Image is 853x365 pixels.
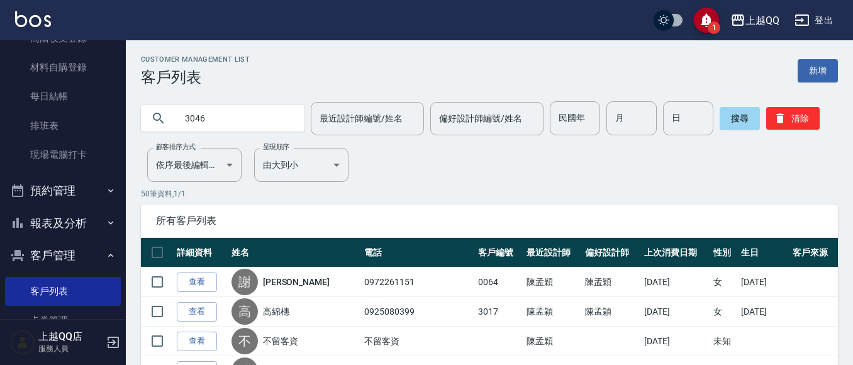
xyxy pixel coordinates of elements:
button: 登出 [789,9,838,32]
th: 最近設計師 [523,238,583,267]
button: 預約管理 [5,174,121,207]
a: 新增 [798,59,838,82]
input: 搜尋關鍵字 [176,101,294,135]
div: 依序最後編輯時間 [147,148,242,182]
img: Logo [15,11,51,27]
td: 陳孟穎 [523,267,583,297]
button: save [694,8,719,33]
p: 50 筆資料, 1 / 1 [141,188,838,199]
a: 每日結帳 [5,82,121,111]
h5: 上越QQ店 [38,330,103,343]
th: 客戶來源 [789,238,838,267]
td: 陳孟穎 [523,327,583,356]
a: 不留客資 [263,335,298,347]
td: 未知 [710,327,738,356]
a: 材料自購登錄 [5,53,121,82]
span: 1 [708,21,720,34]
button: 搜尋 [720,107,760,130]
td: [DATE] [641,297,710,327]
a: 客戶列表 [5,277,121,306]
td: 不留客資 [361,327,475,356]
a: 卡券管理 [5,306,121,335]
div: 高 [231,298,258,325]
td: [DATE] [738,297,789,327]
button: 報表及分析 [5,207,121,240]
th: 性別 [710,238,738,267]
td: [DATE] [641,327,710,356]
a: [PERSON_NAME] [263,276,330,288]
div: 由大到小 [254,148,348,182]
label: 顧客排序方式 [156,142,196,152]
td: 0972261151 [361,267,475,297]
label: 呈現順序 [263,142,289,152]
span: 所有客戶列表 [156,215,823,227]
div: 上越QQ [745,13,779,28]
div: 謝 [231,269,258,295]
th: 上次消費日期 [641,238,710,267]
td: 陳孟穎 [523,297,583,327]
button: 清除 [766,107,820,130]
td: 陳孟穎 [582,267,641,297]
th: 偏好設計師 [582,238,641,267]
button: 上越QQ [725,8,784,33]
td: 3017 [475,297,523,327]
th: 客戶編號 [475,238,523,267]
td: 陳孟穎 [582,297,641,327]
a: 排班表 [5,111,121,140]
a: 查看 [177,272,217,292]
h3: 客戶列表 [141,69,250,86]
td: 女 [710,267,738,297]
td: 0925080399 [361,297,475,327]
a: 查看 [177,332,217,351]
th: 詳細資料 [174,238,228,267]
img: Person [10,330,35,355]
td: 女 [710,297,738,327]
p: 服務人員 [38,343,103,354]
td: [DATE] [738,267,789,297]
h2: Customer Management List [141,55,250,64]
td: [DATE] [641,267,710,297]
a: 查看 [177,302,217,322]
a: 高綿橞 [263,305,289,318]
a: 現場電腦打卡 [5,140,121,169]
th: 生日 [738,238,789,267]
th: 姓名 [228,238,361,267]
th: 電話 [361,238,475,267]
button: 客戶管理 [5,239,121,272]
td: 0064 [475,267,523,297]
div: 不 [231,328,258,354]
